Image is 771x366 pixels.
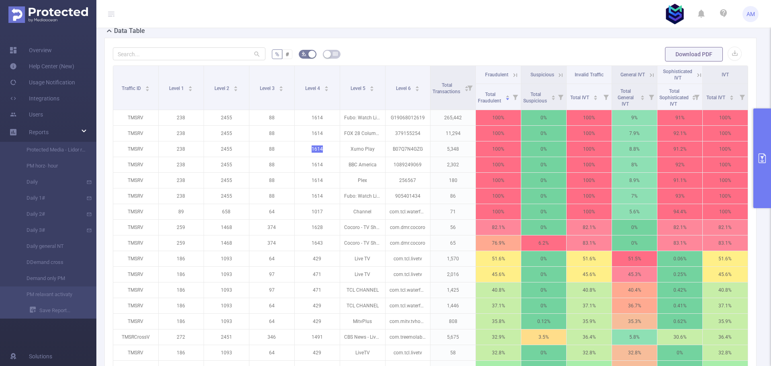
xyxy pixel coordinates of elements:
p: 0.12% [521,314,566,329]
p: 0% [521,157,566,172]
p: G19068012619 [385,110,430,125]
p: 82.1% [567,220,612,235]
span: Level 5 [351,86,367,91]
i: icon: caret-up [594,94,598,96]
p: 0% [521,220,566,235]
div: Sort [551,94,556,99]
span: Total Suspicious [523,92,548,104]
p: com.tcl.waterfall.overseas [385,282,430,298]
p: com.treemolabs.apps.cbsnews [385,329,430,345]
p: com.tcl.livetv [385,251,430,266]
div: Sort [324,85,329,90]
p: 89 [159,204,204,219]
img: Protected Media [8,6,88,23]
p: 1,425 [430,282,475,298]
p: TCL CHANNEL [340,298,385,313]
p: 64 [249,298,294,313]
p: 2,302 [430,157,475,172]
div: Sort [188,85,193,90]
p: 35.8% [476,314,521,329]
p: 1,570 [430,251,475,266]
p: MitvPlus [340,314,385,329]
p: 51.6% [476,251,521,266]
p: 2455 [204,173,249,188]
i: icon: caret-down [279,88,284,90]
i: Filter menu [510,84,521,110]
p: 0% [521,282,566,298]
p: 0% [521,251,566,266]
p: 35.9% [567,314,612,329]
div: Sort [505,94,510,99]
p: 2451 [204,329,249,345]
p: FOX 28 Columbus [340,126,385,141]
i: icon: caret-down [145,88,149,90]
p: 5.6% [612,204,657,219]
p: 40.8% [703,282,748,298]
p: 259 [159,220,204,235]
p: 100% [567,157,612,172]
i: icon: caret-down [594,97,598,99]
p: 100% [476,141,521,157]
a: Daily general NT [16,238,87,254]
p: B07Q7N4GZG [385,141,430,157]
p: 1093 [204,298,249,313]
p: Channel [340,204,385,219]
p: Fubo: Watch Live TV [340,110,385,125]
p: TMSRV [113,204,158,219]
p: 100% [567,126,612,141]
span: Total Fraudulent [478,92,502,104]
p: 30.6% [657,329,702,345]
p: 8% [612,157,657,172]
p: TMSRV [113,157,158,172]
i: icon: caret-down [640,97,645,99]
p: 0.25% [657,267,702,282]
p: 0% [521,141,566,157]
span: Fraudulent [485,72,508,78]
p: 1628 [295,220,340,235]
i: icon: caret-down [324,88,329,90]
p: 6.2% [521,235,566,251]
h2: Data Table [114,26,145,36]
p: TMSRV [113,282,158,298]
p: com.tcl.waterfall.overseas [385,204,430,219]
span: Total General IVT [618,88,634,107]
p: 100% [703,157,748,172]
p: 88 [249,126,294,141]
p: TMSRV [113,188,158,204]
p: 1614 [295,126,340,141]
p: TMSRV [113,110,158,125]
span: Reports [29,129,49,135]
p: 1614 [295,110,340,125]
p: 82.1% [657,220,702,235]
a: Save Report... [30,303,96,319]
p: 91.1% [657,173,702,188]
p: 429 [295,298,340,313]
p: 259 [159,235,204,251]
p: 100% [476,110,521,125]
p: 471 [295,267,340,282]
p: 1093 [204,314,249,329]
p: 100% [567,188,612,204]
i: icon: caret-up [415,85,419,87]
p: 238 [159,173,204,188]
p: 238 [159,110,204,125]
p: 0.62% [657,314,702,329]
p: com.tcl.livetv [385,267,430,282]
i: icon: caret-down [369,88,374,90]
p: 45.3% [612,267,657,282]
p: 45.6% [476,267,521,282]
p: 2,016 [430,267,475,282]
p: 238 [159,126,204,141]
p: Live TV [340,251,385,266]
i: icon: caret-down [188,88,193,90]
i: Filter menu [736,84,748,110]
p: 100% [476,173,521,188]
span: General IVT [620,72,645,78]
p: 186 [159,282,204,298]
p: 429 [295,251,340,266]
i: icon: caret-up [729,94,734,96]
p: 71 [430,204,475,219]
p: TMSRV [113,298,158,313]
span: Level 6 [396,86,412,91]
span: Total Sophisticated IVT [659,88,689,107]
